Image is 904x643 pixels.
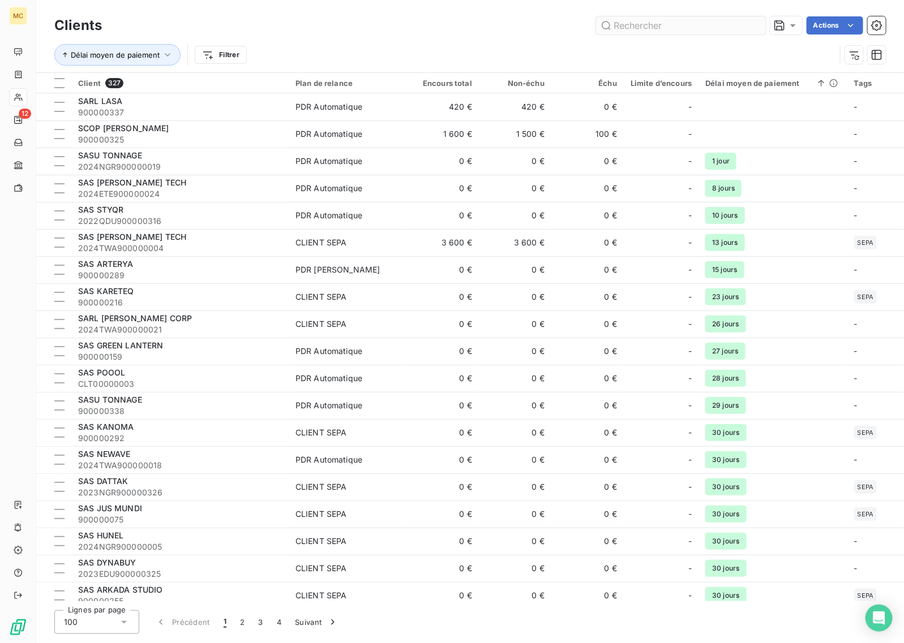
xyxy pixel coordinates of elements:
span: SAS HUNEL [78,530,123,540]
button: Délai moyen de paiement [54,44,181,66]
span: - [688,590,692,601]
span: 29 jours [705,397,746,414]
span: 27 jours [705,343,745,360]
td: 0 € [479,555,551,582]
span: 2024TWA900000021 [78,324,282,335]
td: 0 € [479,582,551,609]
button: 1 [217,610,233,634]
span: - [854,156,858,166]
span: SAS KARETEQ [78,286,134,296]
div: PDR Automatique [295,210,362,221]
td: 0 € [406,500,479,528]
span: 1 [224,616,226,628]
td: 0 € [479,392,551,419]
span: 28 jours [705,370,746,387]
span: - [688,237,692,248]
span: - [854,210,858,220]
span: 2024ETE900000024 [78,188,282,200]
div: Échu [558,79,617,88]
div: CLIENT SEPA [295,237,347,248]
span: - [854,265,858,274]
span: 30 jours [705,587,746,604]
td: 0 € [406,338,479,365]
span: SAS [PERSON_NAME] TECH [78,232,186,241]
td: 0 € [551,555,624,582]
span: SCOP [PERSON_NAME] [78,123,169,133]
span: - [854,563,858,573]
button: Suivant [288,610,345,634]
td: 0 € [406,283,479,310]
span: 2024TWA900000018 [78,460,282,471]
span: - [688,454,692,465]
div: MC [9,7,27,25]
span: - [854,129,858,139]
span: CLT00000003 [78,378,282,390]
span: - [688,373,692,384]
span: 30 jours [705,478,746,495]
td: 0 € [479,202,551,229]
span: - [688,101,692,113]
span: 900000255 [78,595,282,607]
div: CLIENT SEPA [295,291,347,303]
td: 0 € [551,202,624,229]
span: 26 jours [705,316,746,333]
span: SAS [PERSON_NAME] TECH [78,178,186,187]
span: - [854,536,858,546]
button: Filtrer [195,46,247,64]
td: 0 € [479,500,551,528]
td: 0 € [551,500,624,528]
td: 0 € [551,528,624,555]
td: 0 € [479,528,551,555]
span: - [688,156,692,167]
td: 0 € [406,175,479,202]
span: 100 [64,616,78,628]
div: PDR [PERSON_NAME] [295,264,380,275]
div: PDR Automatique [295,373,362,384]
span: SAS ARKADA STUDIO [78,585,163,594]
td: 0 € [406,256,479,283]
span: - [854,102,858,111]
span: SAS STYQR [78,205,123,214]
span: - [688,264,692,275]
span: 15 jours [705,261,744,278]
input: Rechercher [596,16,766,34]
td: 0 € [479,310,551,338]
td: 0 € [551,338,624,365]
div: CLIENT SEPA [295,427,347,438]
span: 900000216 [78,297,282,308]
span: 327 [105,78,123,88]
td: 420 € [479,93,551,120]
td: 0 € [479,365,551,392]
td: 0 € [479,419,551,446]
td: 3 600 € [406,229,479,256]
span: SEPA [858,484,874,490]
span: SASU TONNAGE [78,395,142,404]
span: 2023NGR900000326 [78,487,282,498]
td: 1 600 € [406,120,479,148]
span: SAS DYNABUY [78,558,136,567]
span: - [688,210,692,221]
span: - [688,346,692,357]
td: 0 € [479,473,551,500]
span: SAS JUS MUNDI [78,503,142,513]
span: - [688,427,692,438]
span: SAS DATTAK [78,476,128,486]
td: 0 € [479,256,551,283]
button: Précédent [148,610,217,634]
span: 8 jours [705,180,742,197]
td: 0 € [551,93,624,120]
span: - [688,508,692,520]
span: - [688,318,692,330]
td: 0 € [406,419,479,446]
td: 0 € [551,582,624,609]
td: 0 € [406,148,479,175]
span: 2024TWA900000004 [78,243,282,254]
span: - [854,373,858,383]
span: 30 jours [705,560,746,577]
div: PDR Automatique [295,101,362,113]
td: 0 € [479,446,551,473]
button: 2 [233,610,251,634]
span: 12 [19,109,31,119]
div: PDR Automatique [295,183,362,194]
span: - [854,455,858,464]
